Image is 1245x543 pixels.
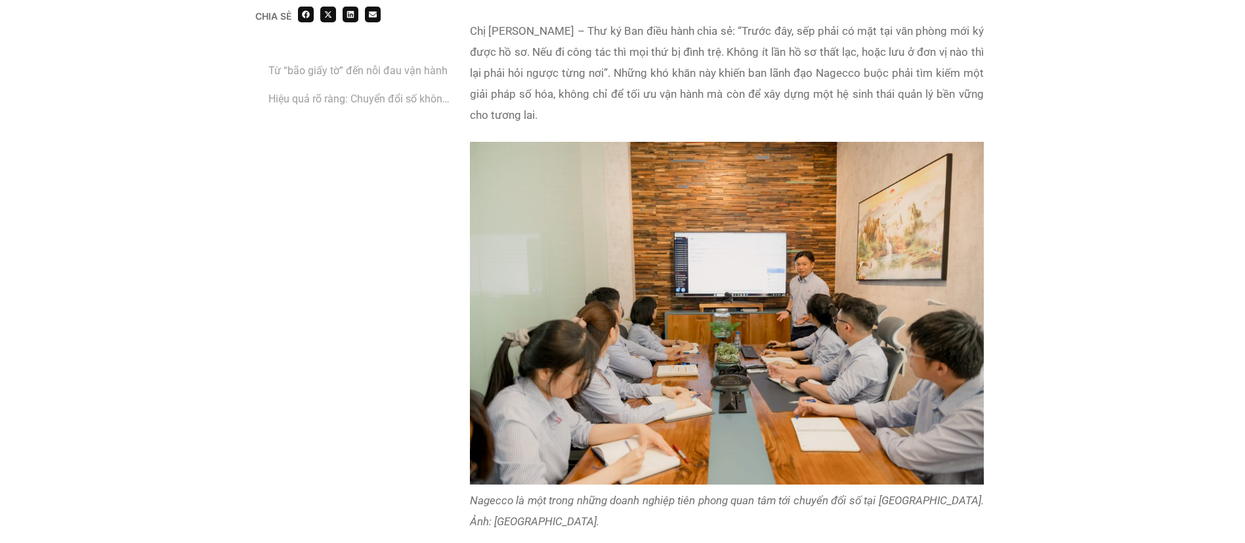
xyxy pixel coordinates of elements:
[470,20,984,125] p: Chị [PERSON_NAME] – Thư ký Ban điều hành chia sẻ: “Trước đây, sếp phải có mặt tại văn phòng mới k...
[365,7,381,22] div: Share on email
[298,7,314,22] div: Share on facebook
[470,494,984,528] em: Nagecco là một trong những doanh nghiệp tiên phong quan tâm tới chuyển đổi số tại [GEOGRAPHIC_DAT...
[255,12,291,21] div: Chia sẻ
[268,91,450,107] a: Hiệu quả rõ ràng: Chuyển đổi số không chỉ là lý thuyết
[343,7,358,22] div: Share on linkedin
[268,62,448,79] a: Từ “bão giấy tờ” đến nỗi đau vận hành
[320,7,336,22] div: Share on x-twitter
